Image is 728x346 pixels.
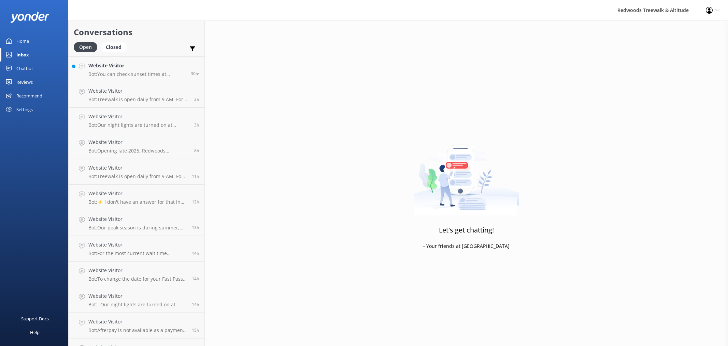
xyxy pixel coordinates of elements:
[88,122,189,128] p: Bot: Our night lights are turned on at sunset, and the night walk starts 20 minutes thereafter. W...
[192,173,199,179] span: Sep 24 2025 10:37pm (UTC +12:00) Pacific/Auckland
[16,62,33,75] div: Chatbot
[88,276,187,282] p: Bot: To change the date for your Fast Pass ticket, please contact our admin team as soon as possi...
[69,56,204,82] a: Website VisitorBot:You can check sunset times at [DOMAIN_NAME][URL].30m
[88,241,187,249] h4: Website Visitor
[191,71,199,77] span: Sep 25 2025 09:45am (UTC +12:00) Pacific/Auckland
[194,148,199,154] span: Sep 25 2025 02:06am (UTC +12:00) Pacific/Auckland
[88,267,187,274] h4: Website Visitor
[74,26,199,39] h2: Conversations
[16,89,42,103] div: Recommend
[69,82,204,108] a: Website VisitorBot:Treewalk is open daily from 9 AM. For last ticket sold times, please check our...
[192,199,199,205] span: Sep 24 2025 09:28pm (UTC +12:00) Pacific/Auckland
[88,225,187,231] p: Bot: Our peak season is during summer, public/school holidays, and weekends, particularly at nigh...
[88,113,189,120] h4: Website Visitor
[88,215,187,223] h4: Website Visitor
[88,199,187,205] p: Bot: ⚡ I don't have an answer for that in my knowledge base. Please try and rephrase your questio...
[101,43,130,51] a: Closed
[414,130,519,216] img: artwork of a man stealing a conversation from at giant smartphone
[16,103,33,116] div: Settings
[88,62,186,69] h4: Website Visitor
[69,236,204,262] a: Website VisitorBot:For the most current wait time information for Redwoods Treewalk & Nightlights...
[88,250,187,256] p: Bot: For the most current wait time information for Redwoods Treewalk & Nightlights, please conta...
[88,71,186,77] p: Bot: You can check sunset times at [DOMAIN_NAME][URL].
[192,327,199,333] span: Sep 24 2025 06:50pm (UTC +12:00) Pacific/Auckland
[423,242,510,250] p: - Your friends at [GEOGRAPHIC_DATA]
[30,325,40,339] div: Help
[69,159,204,185] a: Website VisitorBot:Treewalk is open daily from 9 AM. For last ticket sold times, please check our...
[16,75,33,89] div: Reviews
[88,318,187,325] h4: Website Visitor
[88,302,187,308] p: Bot: - Our night lights are turned on at sunset, and the night walk starts 20 minutes thereafter....
[69,108,204,133] a: Website VisitorBot:Our night lights are turned on at sunset, and the night walk starts 20 minutes...
[88,164,187,172] h4: Website Visitor
[69,287,204,313] a: Website VisitorBot:- Our night lights are turned on at sunset, and the night walk starts 20 minut...
[21,312,49,325] div: Support Docs
[69,185,204,210] a: Website VisitorBot:⚡ I don't have an answer for that in my knowledge base. Please try and rephras...
[194,122,199,128] span: Sep 25 2025 07:04am (UTC +12:00) Pacific/Auckland
[101,42,127,52] div: Closed
[16,48,29,62] div: Inbox
[192,302,199,307] span: Sep 24 2025 07:21pm (UTC +12:00) Pacific/Auckland
[194,96,199,102] span: Sep 25 2025 07:45am (UTC +12:00) Pacific/Auckland
[88,292,187,300] h4: Website Visitor
[69,262,204,287] a: Website VisitorBot:To change the date for your Fast Pass ticket, please contact our admin team as...
[88,148,189,154] p: Bot: Opening late 2025, Redwoods Glowworms will be a new eco-tourism attraction by Redwoods Treew...
[88,327,187,333] p: Bot: Afterpay is not available as a payment option.
[192,225,199,230] span: Sep 24 2025 08:38pm (UTC +12:00) Pacific/Auckland
[88,190,187,197] h4: Website Visitor
[439,225,494,236] h3: Let's get chatting!
[69,133,204,159] a: Website VisitorBot:Opening late 2025, Redwoods Glowworms will be a new eco-tourism attraction by ...
[192,250,199,256] span: Sep 24 2025 07:48pm (UTC +12:00) Pacific/Auckland
[74,43,101,51] a: Open
[192,276,199,282] span: Sep 24 2025 07:41pm (UTC +12:00) Pacific/Auckland
[16,34,29,48] div: Home
[74,42,97,52] div: Open
[10,12,49,23] img: yonder-white-logo.png
[88,96,189,103] p: Bot: Treewalk is open daily from 9 AM. For last ticket sold times, please check our website FAQs ...
[88,87,189,95] h4: Website Visitor
[88,138,189,146] h4: Website Visitor
[69,313,204,338] a: Website VisitorBot:Afterpay is not available as a payment option.15h
[88,173,187,179] p: Bot: Treewalk is open daily from 9 AM. For last ticket sold times, please check our website FAQs ...
[69,210,204,236] a: Website VisitorBot:Our peak season is during summer, public/school holidays, and weekends, partic...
